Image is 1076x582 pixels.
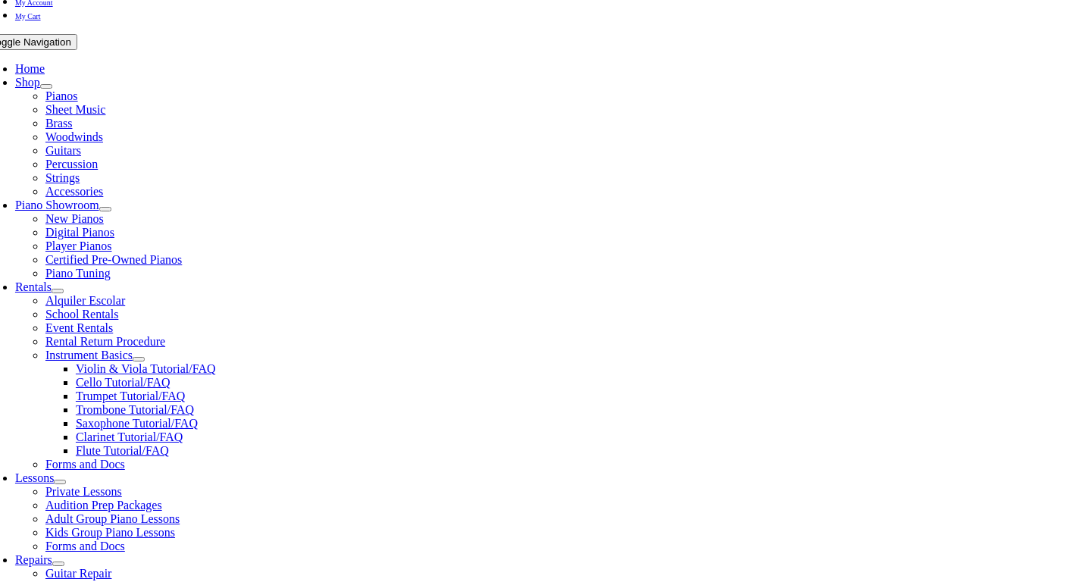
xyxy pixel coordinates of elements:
[45,540,125,552] a: Forms and Docs
[45,130,103,143] a: Woodwinds
[45,349,133,361] a: Instrument Basics
[15,8,41,21] a: My Cart
[15,62,45,75] a: Home
[15,76,40,89] a: Shop
[76,403,194,416] a: Trombone Tutorial/FAQ
[45,321,113,334] a: Event Rentals
[99,207,111,211] button: Open submenu of Piano Showroom
[45,294,125,307] a: Alquiler Escolar
[45,226,114,239] a: Digital Pianos
[45,89,78,102] a: Pianos
[40,84,52,89] button: Open submenu of Shop
[45,117,73,130] a: Brass
[45,335,165,348] a: Rental Return Procedure
[45,308,118,321] a: School Rentals
[45,485,122,498] a: Private Lessons
[15,199,99,211] a: Piano Showroom
[45,567,112,580] a: Guitar Repair
[52,562,64,566] button: Open submenu of Repairs
[76,362,216,375] a: Violin & Viola Tutorial/FAQ
[76,376,170,389] a: Cello Tutorial/FAQ
[45,499,162,512] a: Audition Prep Packages
[45,458,125,471] a: Forms and Docs
[45,526,175,539] a: Kids Group Piano Lessons
[45,144,81,157] a: Guitars
[76,444,169,457] a: Flute Tutorial/FAQ
[54,480,66,484] button: Open submenu of Lessons
[76,430,183,443] a: Clarinet Tutorial/FAQ
[45,267,111,280] a: Piano Tuning
[15,12,41,20] span: My Cart
[133,357,145,361] button: Open submenu of Instrument Basics
[45,253,182,266] a: Certified Pre-Owned Pianos
[45,239,112,252] a: Player Pianos
[45,158,98,171] a: Percussion
[45,171,80,184] a: Strings
[45,185,103,198] a: Accessories
[45,512,180,525] a: Adult Group Piano Lessons
[45,103,106,116] a: Sheet Music
[15,280,52,293] a: Rentals
[45,212,104,225] a: New Pianos
[15,553,52,566] a: Repairs
[52,289,64,293] button: Open submenu of Rentals
[76,390,185,402] a: Trumpet Tutorial/FAQ
[15,471,55,484] a: Lessons
[76,417,198,430] a: Saxophone Tutorial/FAQ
